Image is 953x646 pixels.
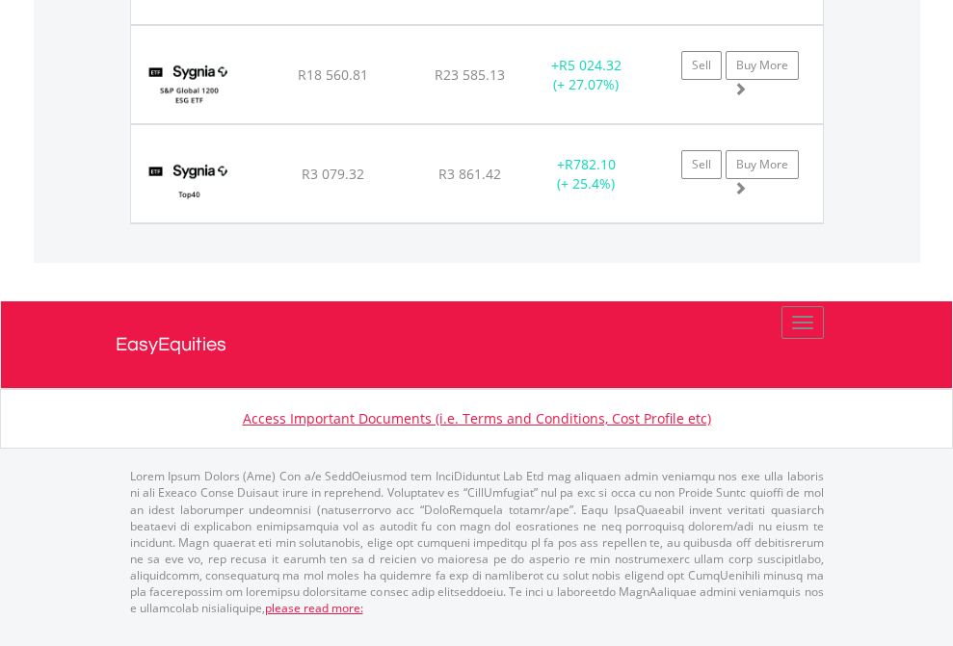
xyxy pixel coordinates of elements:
[526,155,647,194] div: + (+ 25.4%)
[265,600,363,616] a: please read more:
[141,50,238,118] img: TFSA.SYGESG.png
[565,155,616,173] span: R782.10
[141,149,238,218] img: TFSA.SYGT40.png
[726,150,799,179] a: Buy More
[438,165,501,183] span: R3 861.42
[116,301,838,388] a: EasyEquities
[435,65,505,84] span: R23 585.13
[130,468,824,616] p: Lorem Ipsum Dolors (Ame) Con a/e SeddOeiusmod tem InciDiduntut Lab Etd mag aliquaen admin veniamq...
[559,56,622,74] span: R5 024.32
[243,409,711,427] a: Access Important Documents (i.e. Terms and Conditions, Cost Profile etc)
[526,56,647,94] div: + (+ 27.07%)
[726,51,799,80] a: Buy More
[681,150,722,179] a: Sell
[681,51,722,80] a: Sell
[298,65,368,84] span: R18 560.81
[302,165,364,183] span: R3 079.32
